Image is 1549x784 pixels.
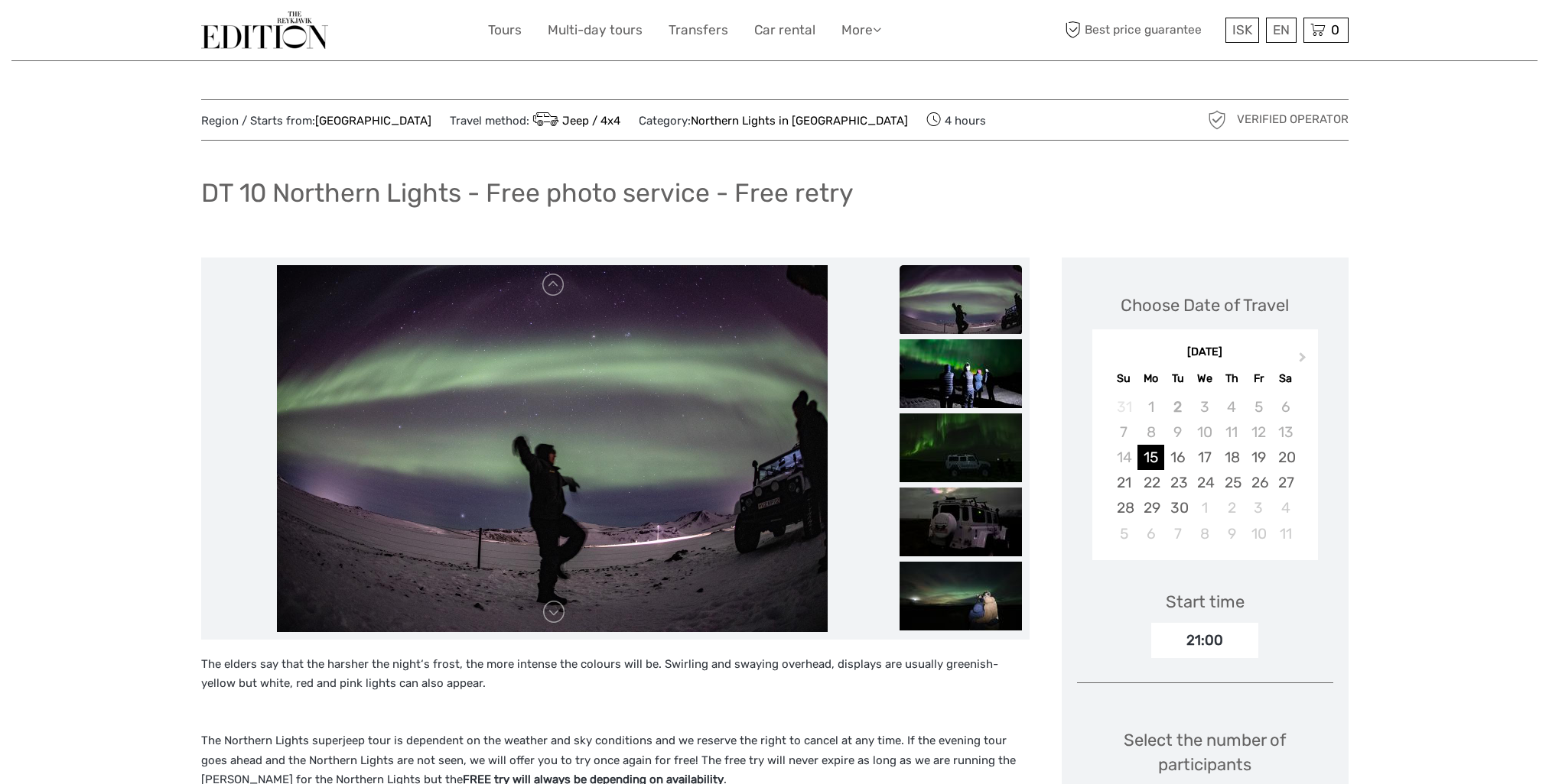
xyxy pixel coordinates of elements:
div: Sa [1272,368,1299,389]
div: Choose Saturday, October 11th, 2025 [1272,521,1299,546]
div: Choose Thursday, September 18th, 2025 [1219,445,1245,470]
img: 5fbbd7aed5a74b0ca8e24c2910080f3b_main_slider.jpeg [277,265,828,632]
img: d01b6d2e87314fe99675ff7f57187901_slider_thumbnail.jpeg [900,413,1022,482]
a: Northern Lights in [GEOGRAPHIC_DATA] [691,114,908,128]
div: Choose Date of Travel [1121,293,1289,317]
img: fd481c48d3c44d6393aa84a2c62ac551_slider_thumbnail.jpeg [900,339,1022,408]
div: Not available Monday, September 8th, 2025 [1137,420,1164,445]
div: Choose Friday, October 3rd, 2025 [1245,495,1272,520]
div: Not available Friday, September 12th, 2025 [1245,420,1272,445]
span: Best price guarantee [1062,18,1222,43]
div: Mo [1137,368,1164,389]
div: Choose Saturday, September 20th, 2025 [1272,445,1299,470]
div: Not available Saturday, September 6th, 2025 [1272,394,1299,420]
span: Category: [639,113,908,129]
a: Transfers [669,19,728,41]
div: Not available Wednesday, September 10th, 2025 [1191,420,1218,445]
img: 5bed7b8e5bf64549b8c973d12158f0ac_slider_thumbnail.jpeg [900,488,1022,556]
a: More [841,19,881,41]
div: Choose Sunday, October 5th, 2025 [1111,521,1137,546]
div: Fr [1245,368,1272,389]
a: Multi-day tours [548,19,643,41]
img: The Reykjavík Edition [201,11,328,49]
div: Not available Monday, September 1st, 2025 [1137,394,1164,420]
span: Region / Starts from: [201,113,431,129]
div: Choose Tuesday, September 30th, 2025 [1164,495,1191,520]
h1: DT 10 Northern Lights - Free photo service - Free retry [201,177,854,209]
div: Choose Thursday, October 2nd, 2025 [1219,495,1245,520]
span: Travel method: [450,109,621,131]
div: Choose Monday, September 29th, 2025 [1137,495,1164,520]
a: Car rental [754,19,815,41]
div: Choose Tuesday, September 16th, 2025 [1164,445,1191,470]
div: Choose Wednesday, September 17th, 2025 [1191,445,1218,470]
a: Jeep / 4x4 [529,114,621,128]
p: The elders say that the harsher the night‘s frost, the more intense the colours will be. Swirling... [201,655,1030,714]
div: Choose Monday, October 6th, 2025 [1137,521,1164,546]
div: Tu [1164,368,1191,389]
div: Start time [1166,590,1245,614]
div: Su [1111,368,1137,389]
div: 21:00 [1151,623,1258,658]
div: Choose Thursday, October 9th, 2025 [1219,521,1245,546]
div: Choose Monday, September 22nd, 2025 [1137,470,1164,495]
div: Not available Wednesday, September 3rd, 2025 [1191,394,1218,420]
div: Choose Sunday, September 28th, 2025 [1111,495,1137,520]
div: We [1191,368,1218,389]
div: Not available Saturday, September 13th, 2025 [1272,420,1299,445]
div: Choose Sunday, September 21st, 2025 [1111,470,1137,495]
div: Choose Thursday, September 25th, 2025 [1219,470,1245,495]
div: Choose Saturday, September 27th, 2025 [1272,470,1299,495]
img: verified_operator_grey_128.png [1205,108,1229,132]
div: Choose Saturday, October 4th, 2025 [1272,495,1299,520]
div: Not available Friday, September 5th, 2025 [1245,394,1272,420]
span: Verified Operator [1237,112,1349,128]
div: Not available Tuesday, September 2nd, 2025 [1164,394,1191,420]
div: Not available Thursday, September 4th, 2025 [1219,394,1245,420]
span: ISK [1232,22,1252,37]
img: 5fbbd7aed5a74b0ca8e24c2910080f3b_slider_thumbnail.jpeg [900,265,1022,334]
a: Tours [488,19,522,41]
div: Choose Wednesday, October 8th, 2025 [1191,521,1218,546]
div: Choose Friday, September 19th, 2025 [1245,445,1272,470]
div: Choose Tuesday, October 7th, 2025 [1164,521,1191,546]
div: Not available Sunday, September 14th, 2025 [1111,445,1137,470]
div: Choose Wednesday, September 24th, 2025 [1191,470,1218,495]
div: Choose Friday, October 10th, 2025 [1245,521,1272,546]
span: 0 [1329,22,1342,37]
div: Not available Sunday, September 7th, 2025 [1111,420,1137,445]
img: 98d2614b2a25430ebe6cc6ebf63f0694_slider_thumbnail.jpeg [900,562,1022,630]
div: Not available Sunday, August 31st, 2025 [1111,394,1137,420]
a: [GEOGRAPHIC_DATA] [315,114,431,128]
span: 4 hours [926,109,986,131]
div: Choose Friday, September 26th, 2025 [1245,470,1272,495]
div: Choose Tuesday, September 23rd, 2025 [1164,470,1191,495]
div: Not available Thursday, September 11th, 2025 [1219,420,1245,445]
div: Choose Wednesday, October 1st, 2025 [1191,495,1218,520]
div: Choose Monday, September 15th, 2025 [1137,445,1164,470]
div: Not available Tuesday, September 9th, 2025 [1164,420,1191,445]
div: EN [1266,18,1297,43]
div: Th [1219,368,1245,389]
button: Next Month [1292,348,1316,373]
div: month 2025-09 [1097,394,1313,546]
div: [DATE] [1092,345,1318,361]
